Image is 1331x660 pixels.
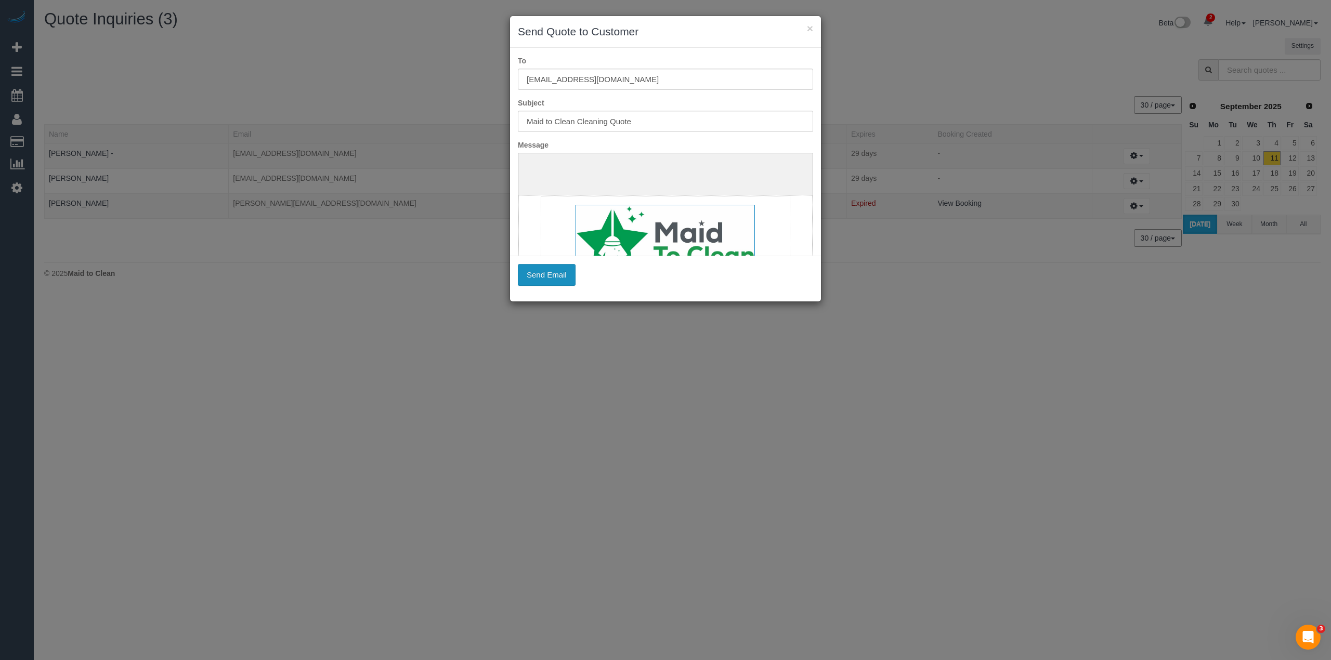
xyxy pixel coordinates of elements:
iframe: Rich Text Editor, editor1 [518,153,813,315]
input: Subject [518,111,813,132]
h3: Send Quote to Customer [518,24,813,39]
label: Subject [510,98,821,108]
button: × [807,23,813,34]
label: To [510,56,821,66]
iframe: Intercom live chat [1296,625,1321,650]
button: Send Email [518,264,576,286]
span: 3 [1317,625,1325,633]
label: Message [510,140,821,150]
input: To [518,69,813,90]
